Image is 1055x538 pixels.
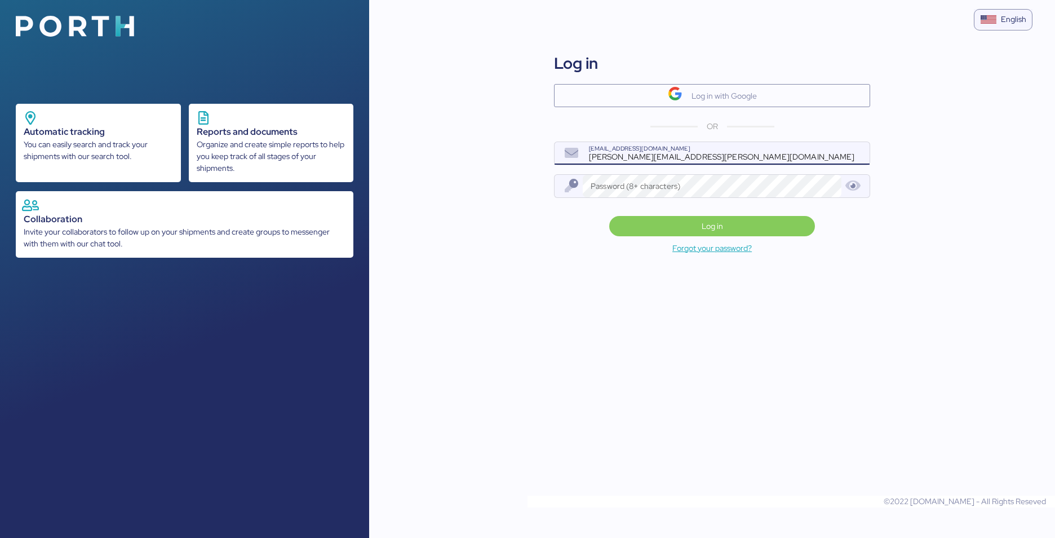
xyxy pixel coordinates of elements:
[609,216,815,236] button: Log in
[554,84,870,107] button: Log in with Google
[24,226,345,250] div: Invite your collaborators to follow up on your shipments and create groups to messenger with them...
[24,213,345,226] div: Collaboration
[1001,14,1026,25] div: English
[583,142,870,165] input: name@company.com
[702,219,723,233] span: Log in
[691,89,757,103] div: Log in with Google
[707,121,718,133] span: OR
[554,51,598,75] div: Log in
[369,241,1055,255] a: Forgot your password?
[197,125,346,139] div: Reports and documents
[24,125,173,139] div: Automatic tracking
[24,139,173,162] div: You can easily search and track your shipments with our search tool.
[583,175,841,197] input: Password (8+ characters)
[197,139,346,174] div: Organize and create simple reports to help you keep track of all stages of your shipments.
